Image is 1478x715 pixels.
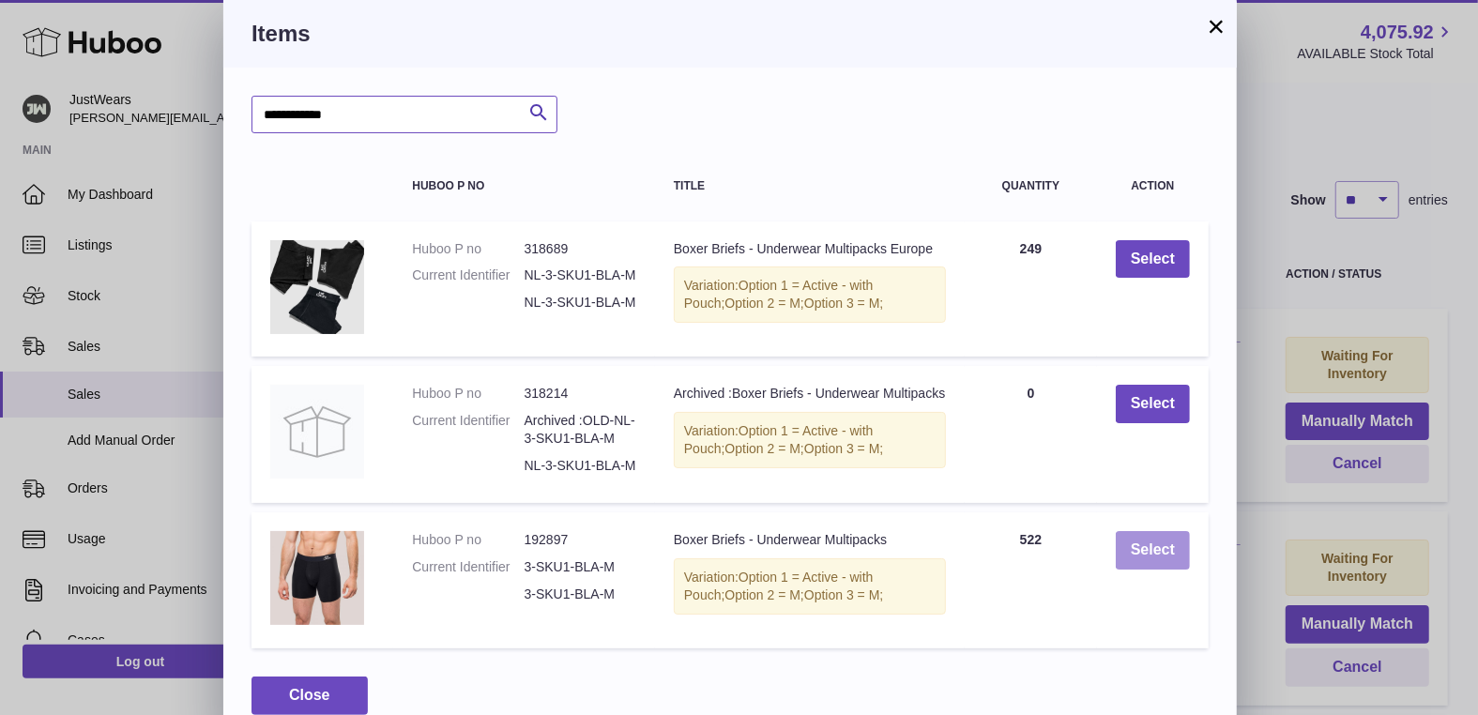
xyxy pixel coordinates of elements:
[525,586,636,603] dd: 3-SKU1-BLA-M
[804,296,883,311] span: Option 3 = M;
[393,161,655,211] th: Huboo P no
[674,558,946,615] div: Variation:
[525,457,636,475] dd: NL-3-SKU1-BLA-M
[684,278,874,311] span: Option 1 = Active - with Pouch;
[270,531,364,625] img: Boxer Briefs - Underwear Multipacks
[804,441,883,456] span: Option 3 = M;
[1116,531,1190,570] button: Select
[965,161,1097,211] th: Quantity
[724,296,803,311] span: Option 2 = M;
[270,240,364,334] img: Boxer Briefs - Underwear Multipacks Europe
[724,441,803,456] span: Option 2 = M;
[674,385,946,403] div: Archived :Boxer Briefs - Underwear Multipacks
[525,531,636,549] dd: 192897
[412,266,524,284] dt: Current Identifier
[270,385,364,479] img: Archived :Boxer Briefs - Underwear Multipacks
[655,161,965,211] th: Title
[525,240,636,258] dd: 318689
[1097,161,1209,211] th: Action
[412,558,524,576] dt: Current Identifier
[412,385,524,403] dt: Huboo P no
[1205,15,1227,38] button: ×
[251,677,368,715] button: Close
[1116,240,1190,279] button: Select
[525,412,636,448] dd: Archived :OLD-NL-3-SKU1-BLA-M
[674,531,946,549] div: Boxer Briefs - Underwear Multipacks
[412,412,524,448] dt: Current Identifier
[684,570,874,602] span: Option 1 = Active - with Pouch;
[674,412,946,468] div: Variation:
[525,385,636,403] dd: 318214
[965,221,1097,357] td: 249
[525,294,636,312] dd: NL-3-SKU1-BLA-M
[684,423,874,456] span: Option 1 = Active - with Pouch;
[724,587,803,602] span: Option 2 = M;
[412,240,524,258] dt: Huboo P no
[804,587,883,602] span: Option 3 = M;
[674,240,946,258] div: Boxer Briefs - Underwear Multipacks Europe
[289,687,330,703] span: Close
[525,266,636,284] dd: NL-3-SKU1-BLA-M
[965,366,1097,503] td: 0
[965,512,1097,648] td: 522
[412,531,524,549] dt: Huboo P no
[674,266,946,323] div: Variation:
[251,19,1209,49] h3: Items
[525,558,636,576] dd: 3-SKU1-BLA-M
[1116,385,1190,423] button: Select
